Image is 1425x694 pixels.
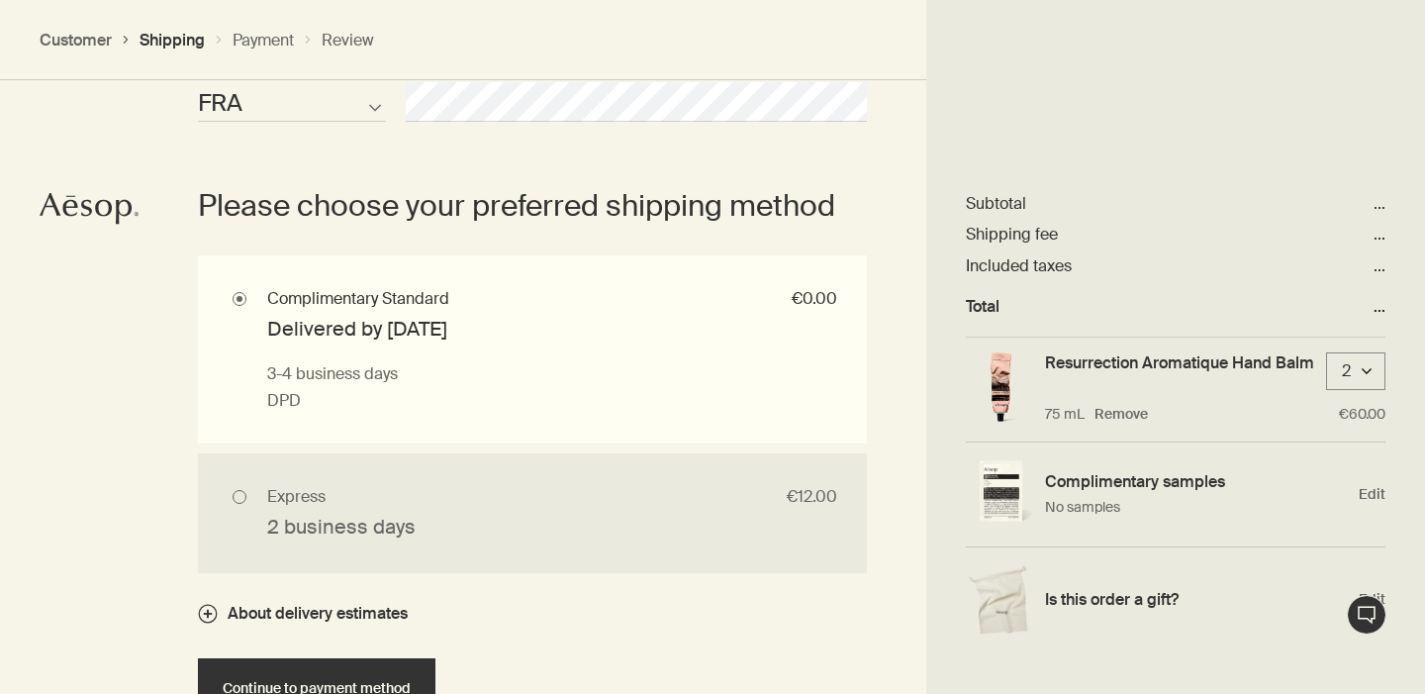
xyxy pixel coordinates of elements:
[1359,485,1385,504] span: Edit
[40,30,112,50] button: Customer
[1045,589,1349,610] h4: Is this order a gift?
[1094,405,1148,424] button: Remove
[966,547,1385,651] div: Edit
[1045,405,1085,424] p: 75 mL
[228,603,408,624] span: About delivery estimates
[966,224,1058,245] dt: Shipping fee
[198,603,408,624] button: About delivery estimates
[966,193,1026,214] dt: Subtotal
[1337,361,1357,382] div: 2
[1339,405,1385,424] p: €60.00
[233,30,294,50] button: Payment
[966,352,1035,427] img: Resurrection Aromatique Hand Balm in aluminium tube
[966,460,1035,528] img: Single sample sachet
[966,296,999,317] dt: Total
[322,30,374,50] button: Review
[1045,352,1314,373] a: Resurrection Aromatique Hand Balm
[1374,224,1385,245] dd: ...
[966,565,1035,635] img: Gift wrap example
[1359,590,1385,609] span: Edit
[1374,255,1385,276] dd: ...
[1374,193,1385,214] dd: ...
[1347,595,1386,635] button: Chat en direct
[1374,296,1385,317] dd: ...
[966,443,1385,547] div: Edit
[1045,471,1349,492] h4: Complimentary samples
[966,255,1072,276] dt: Included taxes
[140,30,205,50] button: Shipping
[198,186,837,226] h3: Please choose your preferred shipping method
[1045,497,1349,518] p: No samples
[406,82,867,122] input: Phone number
[198,82,386,122] select: Country code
